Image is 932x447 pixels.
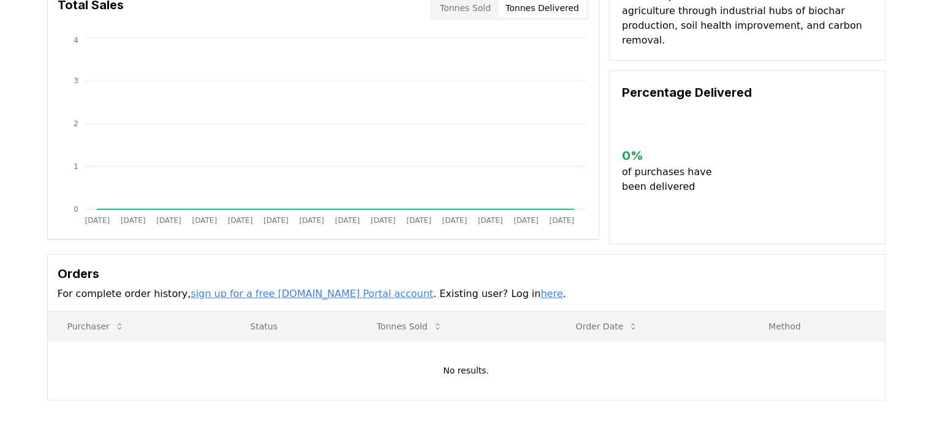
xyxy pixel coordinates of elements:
tspan: [DATE] [85,216,110,225]
tspan: [DATE] [263,216,289,225]
tspan: [DATE] [513,216,539,225]
tspan: 0 [74,205,78,214]
tspan: 2 [74,119,78,128]
tspan: [DATE] [192,216,217,225]
button: Purchaser [58,314,134,339]
a: here [540,288,563,299]
tspan: [DATE] [478,216,503,225]
h3: Percentage Delivered [622,83,873,102]
a: sign up for a free [DOMAIN_NAME] Portal account [191,288,433,299]
p: of purchases have been delivered [622,165,722,194]
tspan: [DATE] [299,216,324,225]
tspan: [DATE] [549,216,574,225]
td: No results. [48,341,885,400]
button: Tonnes Sold [367,314,452,339]
tspan: [DATE] [371,216,396,225]
tspan: [DATE] [335,216,360,225]
h3: 0 % [622,146,722,165]
p: For complete order history, . Existing user? Log in . [58,287,875,301]
p: Status [240,320,347,332]
button: Order Date [566,314,648,339]
tspan: [DATE] [156,216,181,225]
tspan: [DATE] [120,216,145,225]
tspan: 1 [74,162,78,171]
tspan: [DATE] [442,216,467,225]
tspan: 3 [74,77,78,85]
tspan: [DATE] [227,216,252,225]
tspan: 4 [74,36,78,45]
tspan: [DATE] [406,216,431,225]
p: Method [759,320,874,332]
h3: Orders [58,265,875,283]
